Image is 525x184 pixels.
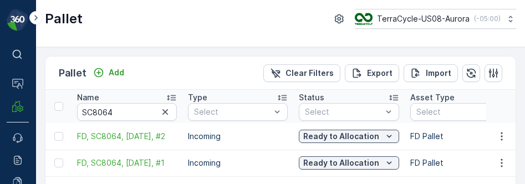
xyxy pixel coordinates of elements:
button: Ready to Allocation [299,156,399,170]
p: Name [77,92,99,103]
p: Select [416,106,493,117]
p: Select [305,106,382,117]
span: FD, SC8064, [DATE], #2 [77,131,177,142]
img: image_ci7OI47.png [355,13,373,25]
a: FD, SC8064, 10/07/25, #2 [77,131,177,142]
p: Incoming [188,131,288,142]
button: Clear Filters [263,64,340,82]
p: Ready to Allocation [303,131,379,142]
div: Toggle Row Selected [54,132,63,141]
p: Select [194,106,271,117]
p: Type [188,92,207,103]
p: Import [426,68,451,79]
p: Incoming [188,157,288,168]
p: FD Pallet [410,157,510,168]
img: logo [7,9,29,31]
span: FD, SC8064, [DATE], #1 [77,157,177,168]
button: Import [404,64,458,82]
button: TerraCycle-US08-Aurora(-05:00) [355,9,516,29]
p: FD Pallet [410,131,510,142]
p: Ready to Allocation [303,157,379,168]
button: Add [89,66,129,79]
p: Asset Type [410,92,455,103]
a: FD, SC8064, 10/07/25, #1 [77,157,177,168]
div: Toggle Row Selected [54,159,63,167]
input: Search [77,103,177,121]
p: Export [367,68,393,79]
p: Pallet [45,10,83,28]
p: Status [299,92,324,103]
p: ( -05:00 ) [474,14,501,23]
button: Ready to Allocation [299,130,399,143]
p: Clear Filters [286,68,334,79]
p: TerraCycle-US08-Aurora [377,13,470,24]
p: Pallet [59,65,86,81]
button: Export [345,64,399,82]
p: Add [109,67,124,78]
